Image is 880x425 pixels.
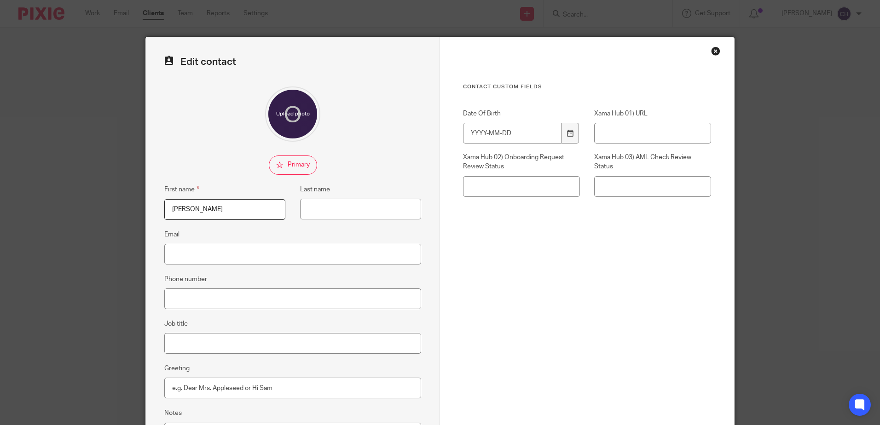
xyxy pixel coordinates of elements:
[463,123,562,144] input: YYYY-MM-DD
[300,185,330,194] label: Last name
[164,184,199,195] label: First name
[164,56,421,68] h2: Edit contact
[594,109,711,118] label: Xama Hub 01) URL
[463,109,580,118] label: Date Of Birth
[463,83,711,91] h3: Contact Custom fields
[164,378,421,398] input: e.g. Dear Mrs. Appleseed or Hi Sam
[594,153,711,172] label: Xama Hub 03) AML Check Review Status
[164,364,190,373] label: Greeting
[711,46,720,56] div: Close this dialog window
[164,319,188,328] label: Job title
[164,230,179,239] label: Email
[164,408,182,418] label: Notes
[164,275,207,284] label: Phone number
[463,153,580,172] label: Xama Hub 02) Onboarding Request Review Status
